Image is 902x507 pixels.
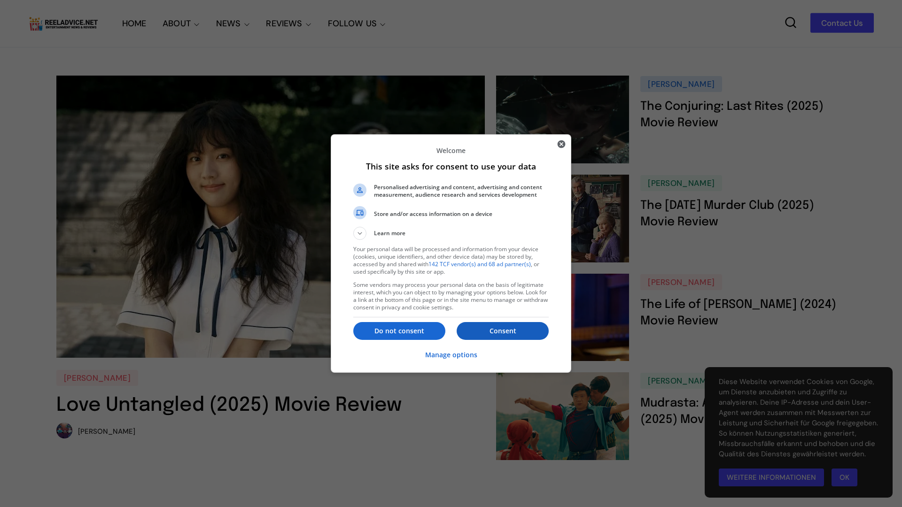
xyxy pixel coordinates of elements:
[353,281,549,311] p: Some vendors may process your personal data on the basis of legitimate interest, which you can ob...
[428,260,531,268] a: 142 TCF vendor(s) and 68 ad partner(s)
[374,184,549,199] span: Personalised advertising and content, advertising and content measurement, audience research and ...
[353,322,445,340] button: Do not consent
[353,326,445,336] p: Do not consent
[353,161,549,172] h1: This site asks for consent to use your data
[552,135,571,154] button: Close
[353,246,549,276] p: Your personal data will be processed and information from your device (cookies, unique identifier...
[457,326,549,336] p: Consent
[374,229,405,240] span: Learn more
[425,350,477,360] p: Manage options
[353,146,549,155] p: Welcome
[353,227,549,240] button: Learn more
[374,210,549,218] span: Store and/or access information on a device
[331,134,571,373] div: This site asks for consent to use your data
[457,322,549,340] button: Consent
[425,345,477,365] button: Manage options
